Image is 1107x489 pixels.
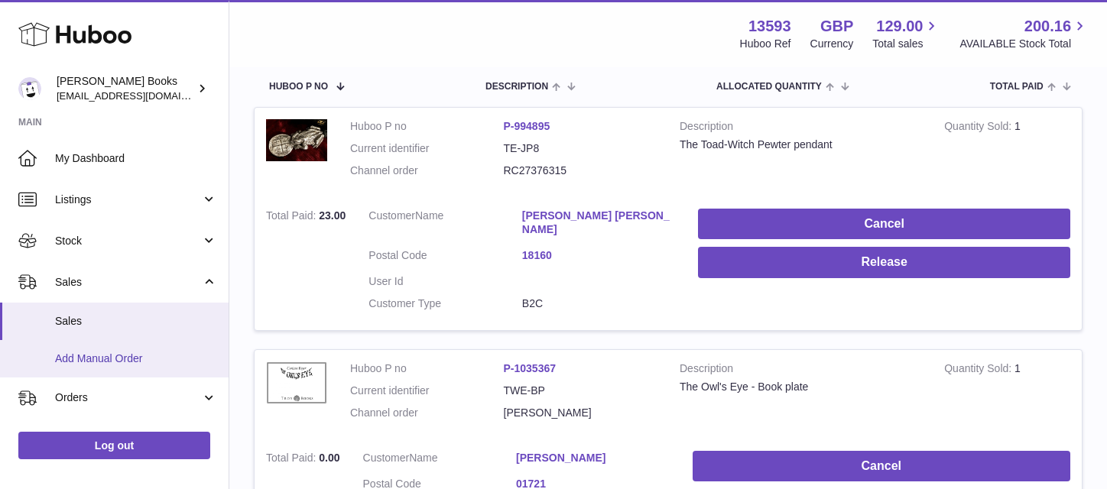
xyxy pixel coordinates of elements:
[680,361,921,380] strong: Description
[350,164,504,178] dt: Channel order
[266,452,319,468] strong: Total Paid
[266,119,327,161] img: 135931733843935.jpg
[516,451,670,465] a: [PERSON_NAME]
[522,248,676,263] a: 18160
[269,82,328,92] span: Huboo P no
[698,209,1070,240] button: Cancel
[368,248,522,267] dt: Postal Code
[368,274,522,289] dt: User Id
[990,82,1044,92] span: Total paid
[18,432,210,459] a: Log out
[740,37,791,51] div: Huboo Ref
[350,119,504,134] dt: Huboo P no
[18,77,41,100] img: info@troybooks.co.uk
[504,384,657,398] dd: TWE-BP
[504,362,557,374] a: P-1035367
[55,234,201,248] span: Stock
[363,452,410,464] span: Customer
[55,275,201,290] span: Sales
[350,384,504,398] dt: Current identifier
[876,16,923,37] span: 129.00
[1024,16,1071,37] span: 200.16
[522,296,676,311] dd: B2C
[319,209,346,222] span: 23.00
[698,247,1070,278] button: Release
[680,138,921,152] div: The Toad-Witch Pewter pendant
[55,151,217,166] span: My Dashboard
[350,406,504,420] dt: Channel order
[872,16,940,51] a: 129.00 Total sales
[959,16,1089,51] a: 200.16 AVAILABLE Stock Total
[55,193,201,207] span: Listings
[350,361,504,376] dt: Huboo P no
[504,120,550,132] a: P-994895
[504,141,657,156] dd: TE-JP8
[368,209,415,222] span: Customer
[266,361,327,404] img: 1741272560.jpg
[350,141,504,156] dt: Current identifier
[55,390,201,405] span: Orders
[522,209,676,238] a: [PERSON_NAME] [PERSON_NAME]
[57,74,194,103] div: [PERSON_NAME] Books
[368,296,522,311] dt: Customer Type
[504,406,657,420] dd: [PERSON_NAME]
[55,314,217,329] span: Sales
[319,452,339,464] span: 0.00
[872,37,940,51] span: Total sales
[57,89,225,102] span: [EMAIL_ADDRESS][DOMAIN_NAME]
[680,380,921,394] div: The Owl's Eye - Book plate
[55,351,217,366] span: Add Manual Order
[693,451,1070,482] button: Cancel
[810,37,854,51] div: Currency
[944,362,1014,378] strong: Quantity Sold
[716,82,822,92] span: ALLOCATED Quantity
[959,37,1089,51] span: AVAILABLE Stock Total
[944,120,1014,136] strong: Quantity Sold
[368,209,522,241] dt: Name
[748,16,791,37] strong: 13593
[933,350,1082,439] td: 1
[504,164,657,178] dd: RC27376315
[820,16,853,37] strong: GBP
[680,119,921,138] strong: Description
[933,108,1082,197] td: 1
[266,209,319,225] strong: Total Paid
[363,451,517,469] dt: Name
[485,82,548,92] span: Description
